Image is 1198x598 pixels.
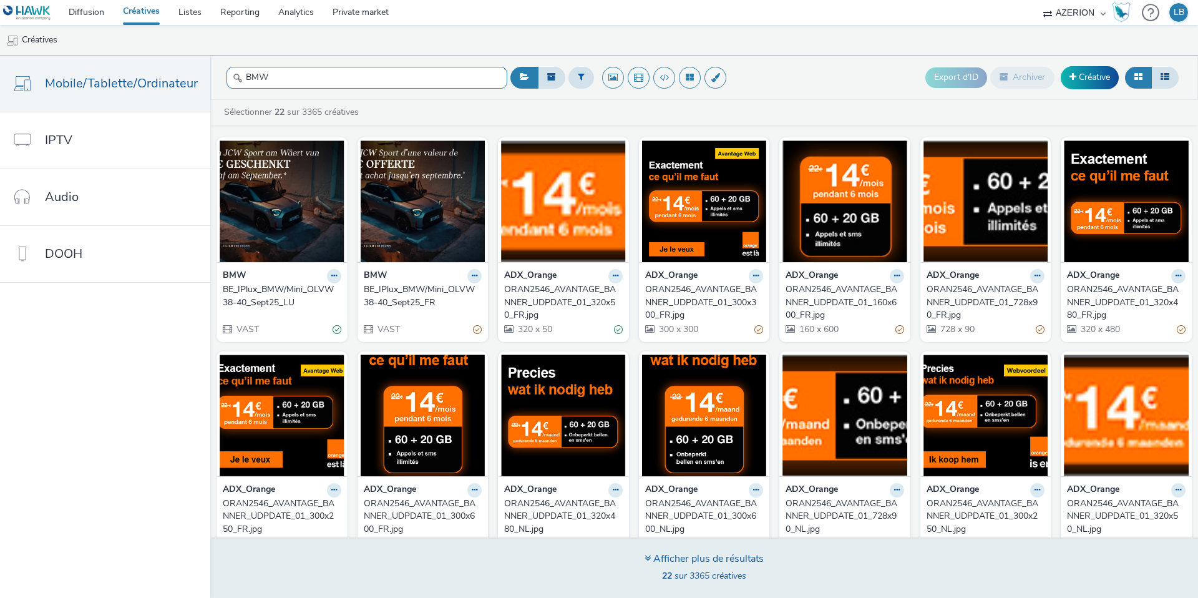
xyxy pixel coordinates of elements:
[614,323,623,336] div: Valide
[662,570,746,582] span: sur 3365 créatives
[1067,498,1181,536] div: ORAN2546_AVANTAGE_BANNER_UDPDATE_01_320x50_NL.jpg
[223,283,341,309] a: BE_IPlux_BMW/Mini_OLVW38-40_Sept25_LU
[45,188,79,206] span: Audio
[3,5,51,21] img: undefined Logo
[895,323,904,336] div: Partiellement valide
[645,552,764,566] div: Afficher plus de résultats
[923,140,1048,262] img: ORAN2546_AVANTAGE_BANNER_UDPDATE_01_728x90_FR.jpg visual
[786,483,838,498] strong: ADX_Orange
[364,498,482,536] a: ORAN2546_AVANTAGE_BANNER_UDPDATE_01_300x600_FR.jpg
[990,67,1054,88] button: Archiver
[220,140,344,262] img: BE_IPlux_BMW/Mini_OLVW38-40_Sept25_LU visual
[1125,67,1152,88] button: Grille
[1064,140,1189,262] img: ORAN2546_AVANTAGE_BANNER_UDPDATE_01_320x480_FR.jpg visual
[645,269,698,283] strong: ADX_Orange
[923,355,1048,476] img: ORAN2546_AVANTAGE_BANNER_UDPDATE_01_300x250_NL.jpg visual
[786,269,838,283] strong: ADX_Orange
[786,498,899,536] div: ORAN2546_AVANTAGE_BANNER_UDPDATE_01_728x90_NL.jpg
[786,283,899,321] div: ORAN2546_AVANTAGE_BANNER_UDPDATE_01_160x600_FR.jpg
[1177,537,1186,550] div: Partiellement valide
[658,323,698,335] span: 300 x 300
[662,570,672,582] strong: 22
[6,34,19,47] img: mobile
[223,106,364,118] a: Sélectionner sur 3365 créatives
[782,140,907,262] img: ORAN2546_AVANTAGE_BANNER_UDPDATE_01_160x600_FR.jpg visual
[1061,66,1119,89] a: Créative
[376,323,400,335] span: VAST
[1067,283,1186,321] a: ORAN2546_AVANTAGE_BANNER_UDPDATE_01_320x480_FR.jpg
[1174,3,1184,22] div: LB
[645,498,764,536] a: ORAN2546_AVANTAGE_BANNER_UDPDATE_01_300x600_NL.jpg
[45,131,72,149] span: IPTV
[798,323,839,335] span: 160 x 600
[642,355,767,476] img: ORAN2546_AVANTAGE_BANNER_UDPDATE_01_300x600_NL.jpg visual
[364,283,482,309] a: BE_IPlux_BMW/Mini_OLVW38-40_Sept25_FR
[927,483,979,498] strong: ADX_Orange
[504,498,618,536] div: ORAN2546_AVANTAGE_BANNER_UDPDATE_01_320x480_NL.jpg
[1064,355,1189,476] img: ORAN2546_AVANTAGE_BANNER_UDPDATE_01_320x50_NL.jpg visual
[501,140,626,262] img: ORAN2546_AVANTAGE_BANNER_UDPDATE_01_320x50_FR.jpg visual
[754,323,763,336] div: Partiellement valide
[645,283,764,321] a: ORAN2546_AVANTAGE_BANNER_UDPDATE_01_300x300_FR.jpg
[927,498,1045,536] a: ORAN2546_AVANTAGE_BANNER_UDPDATE_01_300x250_NL.jpg
[1177,323,1186,336] div: Partiellement valide
[504,283,618,321] div: ORAN2546_AVANTAGE_BANNER_UDPDATE_01_320x50_FR.jpg
[927,283,1040,321] div: ORAN2546_AVANTAGE_BANNER_UDPDATE_01_728x90_FR.jpg
[504,483,557,498] strong: ADX_Orange
[473,537,482,550] div: Partiellement valide
[235,323,259,335] span: VAST
[895,537,904,550] div: Partiellement valide
[473,323,482,336] div: Partiellement valide
[925,67,987,87] button: Export d'ID
[504,269,557,283] strong: ADX_Orange
[927,269,979,283] strong: ADX_Orange
[642,140,767,262] img: ORAN2546_AVANTAGE_BANNER_UDPDATE_01_300x300_FR.jpg visual
[333,323,341,336] div: Valide
[927,498,1040,536] div: ORAN2546_AVANTAGE_BANNER_UDPDATE_01_300x250_NL.jpg
[517,323,552,335] span: 320 x 50
[361,140,485,262] img: BE_IPlux_BMW/Mini_OLVW38-40_Sept25_FR visual
[1067,483,1119,498] strong: ADX_Orange
[501,355,626,476] img: ORAN2546_AVANTAGE_BANNER_UDPDATE_01_320x480_NL.jpg visual
[1067,498,1186,536] a: ORAN2546_AVANTAGE_BANNER_UDPDATE_01_320x50_NL.jpg
[223,269,246,283] strong: BMW
[223,498,341,536] a: ORAN2546_AVANTAGE_BANNER_UDPDATE_01_300x250_FR.jpg
[614,537,623,550] div: Partiellement valide
[786,498,904,536] a: ORAN2546_AVANTAGE_BANNER_UDPDATE_01_728x90_NL.jpg
[45,245,82,263] span: DOOH
[1067,269,1119,283] strong: ADX_Orange
[364,483,416,498] strong: ADX_Orange
[645,283,759,321] div: ORAN2546_AVANTAGE_BANNER_UDPDATE_01_300x300_FR.jpg
[1112,2,1136,22] a: Hawk Academy
[364,283,477,309] div: BE_IPlux_BMW/Mini_OLVW38-40_Sept25_FR
[220,355,344,476] img: ORAN2546_AVANTAGE_BANNER_UDPDATE_01_300x250_FR.jpg visual
[927,283,1045,321] a: ORAN2546_AVANTAGE_BANNER_UDPDATE_01_728x90_FR.jpg
[226,67,507,89] input: Rechercher...
[1112,2,1131,22] img: Hawk Academy
[504,283,623,321] a: ORAN2546_AVANTAGE_BANNER_UDPDATE_01_320x50_FR.jpg
[45,74,198,92] span: Mobile/Tablette/Ordinateur
[1151,67,1179,88] button: Liste
[223,498,336,536] div: ORAN2546_AVANTAGE_BANNER_UDPDATE_01_300x250_FR.jpg
[223,483,275,498] strong: ADX_Orange
[1067,283,1181,321] div: ORAN2546_AVANTAGE_BANNER_UDPDATE_01_320x480_FR.jpg
[364,269,387,283] strong: BMW
[754,537,763,550] div: Valide
[504,498,623,536] a: ORAN2546_AVANTAGE_BANNER_UDPDATE_01_320x480_NL.jpg
[645,498,759,536] div: ORAN2546_AVANTAGE_BANNER_UDPDATE_01_300x600_NL.jpg
[786,283,904,321] a: ORAN2546_AVANTAGE_BANNER_UDPDATE_01_160x600_FR.jpg
[939,323,975,335] span: 728 x 90
[223,283,336,309] div: BE_IPlux_BMW/Mini_OLVW38-40_Sept25_LU
[1036,537,1045,550] div: Partiellement valide
[1036,323,1045,336] div: Partiellement valide
[782,355,907,476] img: ORAN2546_AVANTAGE_BANNER_UDPDATE_01_728x90_NL.jpg visual
[275,106,285,118] strong: 22
[333,537,341,550] div: Valide
[645,483,698,498] strong: ADX_Orange
[364,498,477,536] div: ORAN2546_AVANTAGE_BANNER_UDPDATE_01_300x600_FR.jpg
[1079,323,1120,335] span: 320 x 480
[361,355,485,476] img: ORAN2546_AVANTAGE_BANNER_UDPDATE_01_300x600_FR.jpg visual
